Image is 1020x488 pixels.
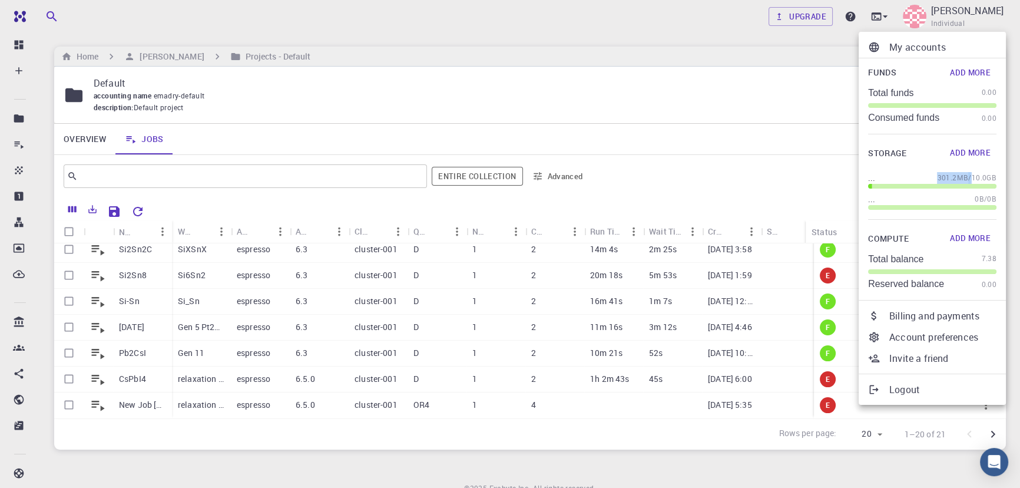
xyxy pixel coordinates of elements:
a: Account preferences [859,327,1006,348]
span: 0.00 [981,279,996,291]
span: / [968,172,971,184]
p: Total balance [868,254,923,265]
p: Logout [889,383,996,397]
span: Support [24,8,66,19]
span: 0.00 [981,113,996,124]
span: / [984,193,987,205]
button: Add More [944,229,996,248]
a: Logout [859,379,1006,400]
button: Add More [944,63,996,82]
p: My accounts [889,40,996,54]
span: Compute [868,232,909,246]
p: Invite a friend [889,351,996,365]
span: Storage [868,146,906,161]
span: 0.00 [981,87,996,98]
p: Billing and payments [889,309,996,323]
a: My accounts [859,37,1006,58]
span: 301.2MB [937,172,968,184]
p: Consumed funds [868,113,939,123]
a: Billing and payments [859,305,1006,327]
p: Account preferences [889,330,996,344]
button: Add More [944,144,996,163]
span: 10.0GB [972,172,996,184]
p: Reserved balance [868,279,944,289]
span: 7.38 [981,253,996,265]
p: Total funds [868,88,913,98]
p: ... [868,193,875,205]
div: Open Intercom Messenger [980,448,1008,476]
span: Funds [868,65,896,80]
p: ... [868,172,875,184]
span: 0B [975,193,984,205]
span: 0B [987,193,996,205]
